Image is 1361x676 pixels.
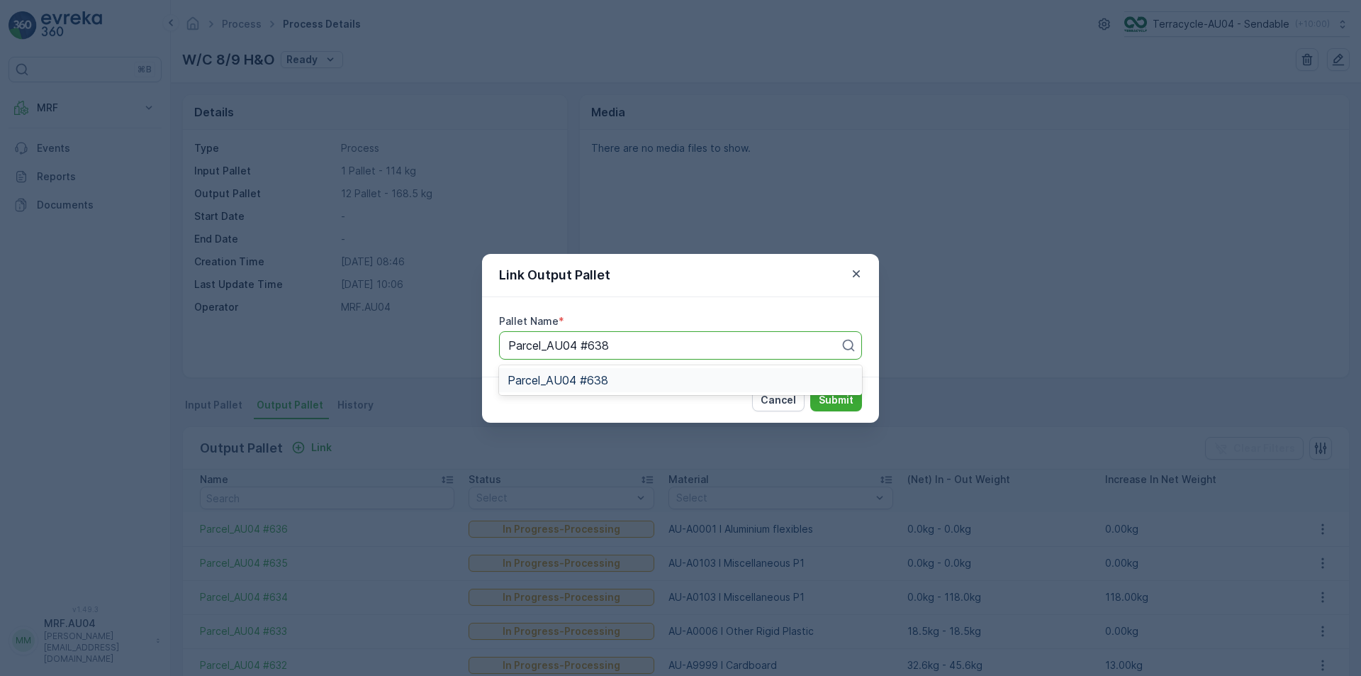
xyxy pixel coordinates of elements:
[508,374,608,387] span: Parcel_AU04 #638
[810,389,862,411] button: Submit
[752,389,805,411] button: Cancel
[761,393,796,407] p: Cancel
[499,265,610,285] p: Link Output Pallet
[499,315,559,327] label: Pallet Name
[819,393,853,407] p: Submit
